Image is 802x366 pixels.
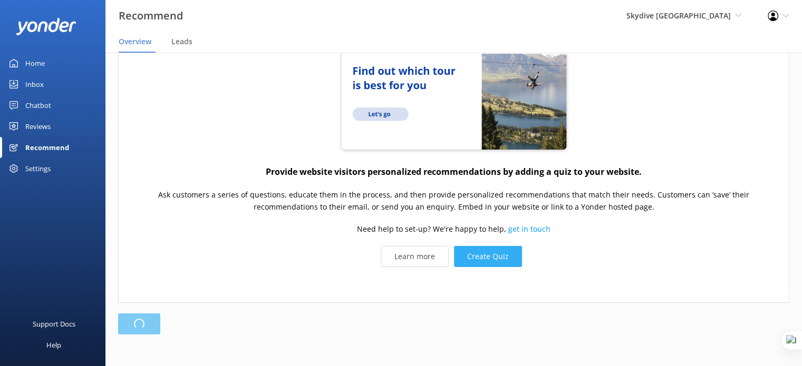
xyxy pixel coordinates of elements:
[454,246,522,267] button: Create Quiz
[129,190,778,213] p: Ask customers a series of questions, educate them in the process, and then provide personalized r...
[171,36,192,47] span: Leads
[46,334,61,355] div: Help
[119,7,183,24] h3: Recommend
[25,74,44,95] div: Inbox
[626,11,731,21] span: Skydive [GEOGRAPHIC_DATA]
[357,224,550,235] p: Need help to set-up? We're happy to help,
[381,246,449,267] a: Learn more
[508,224,550,234] a: get in touch
[266,165,642,179] h4: Provide website visitors personalized recommendations by adding a quiz to your website.
[33,313,75,334] div: Support Docs
[25,95,51,116] div: Chatbot
[25,116,51,137] div: Reviews
[25,53,45,74] div: Home
[119,36,151,47] span: Overview
[25,158,51,179] div: Settings
[25,137,69,158] div: Recommend
[338,22,570,154] img: quiz-website...
[16,18,76,35] img: yonder-white-logo.png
